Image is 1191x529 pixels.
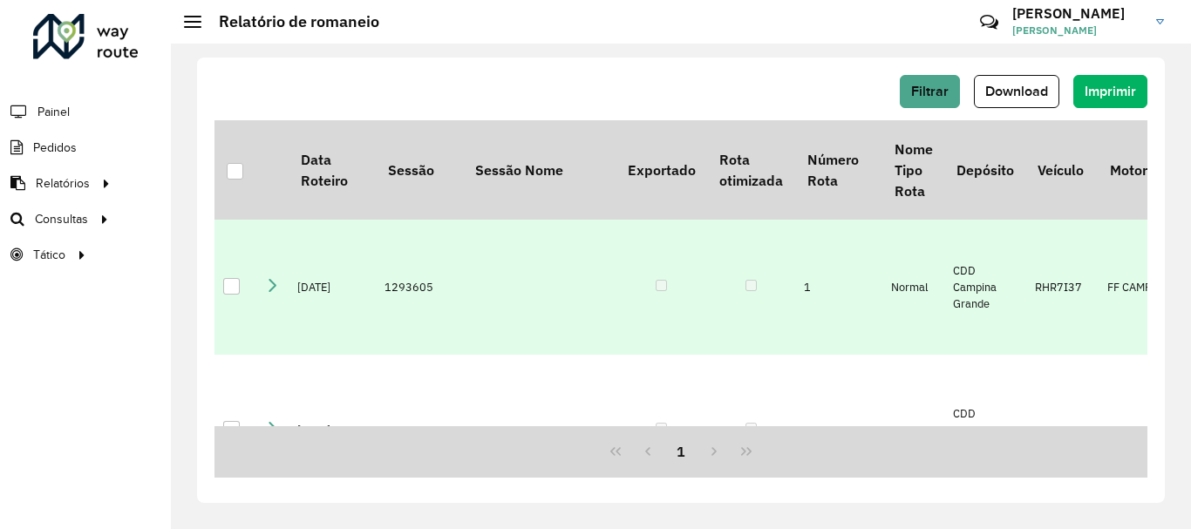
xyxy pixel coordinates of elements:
th: Veículo [1026,120,1099,220]
span: Relatórios [36,174,90,193]
th: Sessão [376,120,463,220]
td: Normal [882,355,944,506]
span: Download [985,84,1048,98]
button: 1 [664,435,698,468]
th: Depósito [944,120,1025,220]
span: Pedidos [33,139,77,157]
th: Exportado [616,120,707,220]
td: CDD Campina Grande [944,355,1025,506]
td: 1293605 [376,355,463,506]
th: Rota otimizada [707,120,794,220]
td: [DATE] [289,220,376,354]
button: Filtrar [900,75,960,108]
th: Nome Tipo Rota [882,120,944,220]
th: Número Rota [795,120,882,220]
th: Data Roteiro [289,120,376,220]
td: CDD Campina Grande [944,220,1025,354]
span: Painel [37,103,70,121]
td: 2 [795,355,882,506]
th: Sessão Nome [463,120,616,220]
td: JBQ7D24 [1026,355,1099,506]
h3: [PERSON_NAME] [1012,5,1143,22]
span: Filtrar [911,84,949,98]
h2: Relatório de romaneio [201,12,379,31]
td: 1 [795,220,882,354]
span: Tático [33,246,65,264]
span: [PERSON_NAME] [1012,23,1143,38]
td: [DATE] [289,355,376,506]
td: 1293605 [376,220,463,354]
button: Imprimir [1073,75,1147,108]
a: Contato Rápido [970,3,1008,41]
span: Consultas [35,210,88,228]
td: Normal [882,220,944,354]
td: RHR7I37 [1026,220,1099,354]
button: Download [974,75,1059,108]
span: Imprimir [1085,84,1136,98]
